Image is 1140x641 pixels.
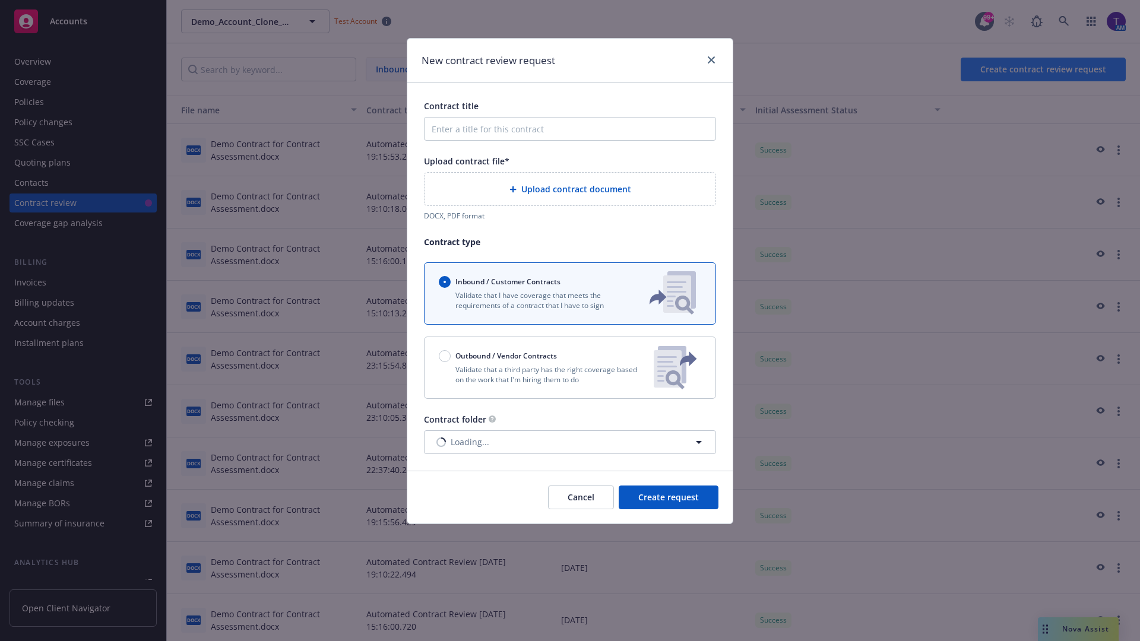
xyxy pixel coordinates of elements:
[424,172,716,206] div: Upload contract document
[548,485,614,509] button: Cancel
[455,277,560,287] span: Inbound / Customer Contracts
[439,276,451,288] input: Inbound / Customer Contracts
[422,53,555,68] h1: New contract review request
[424,430,716,454] button: Loading...
[424,262,716,325] button: Inbound / Customer ContractsValidate that I have coverage that meets the requirements of a contra...
[424,236,716,248] p: Contract type
[439,290,630,310] p: Validate that I have coverage that meets the requirements of a contract that I have to sign
[424,337,716,399] button: Outbound / Vendor ContractsValidate that a third party has the right coverage based on the work t...
[424,117,716,141] input: Enter a title for this contract
[568,491,594,503] span: Cancel
[424,414,486,425] span: Contract folder
[424,211,716,221] div: DOCX, PDF format
[424,100,479,112] span: Contract title
[455,351,557,361] span: Outbound / Vendor Contracts
[451,436,489,448] span: Loading...
[424,156,509,167] span: Upload contract file*
[619,485,718,509] button: Create request
[704,53,718,67] a: close
[439,350,451,362] input: Outbound / Vendor Contracts
[439,364,644,385] p: Validate that a third party has the right coverage based on the work that I'm hiring them to do
[638,491,699,503] span: Create request
[521,183,631,195] span: Upload contract document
